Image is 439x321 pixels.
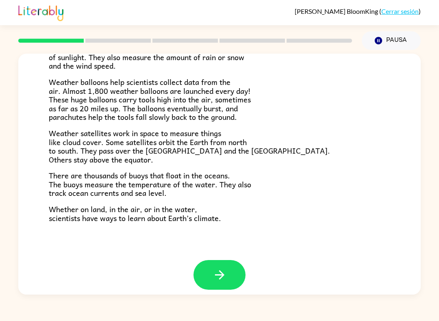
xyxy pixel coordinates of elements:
[49,127,330,165] span: Weather satellites work in space to measure things like cloud cover. Some satellites orbit the Ea...
[49,76,251,123] span: Weather balloons help scientists collect data from the air. Almost 1,800 weather balloons are lau...
[295,7,421,15] div: ( )
[362,31,421,50] button: Pausa
[381,7,419,15] a: Cerrar sesión
[49,203,221,224] span: Whether on land, in the air, or in the water, scientists have ways to learn about Earth’s climate.
[49,169,251,199] span: There are thousands of buoys that float in the oceans. The buoys measure the temperature of the w...
[18,3,63,21] img: Literably
[295,7,379,15] span: [PERSON_NAME] BloomKing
